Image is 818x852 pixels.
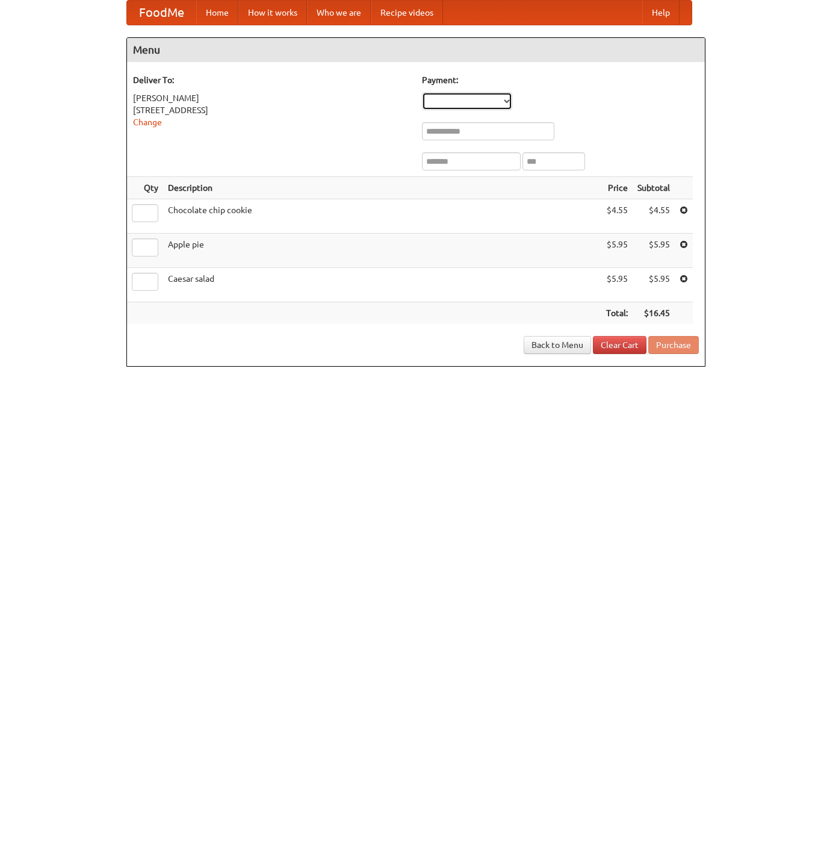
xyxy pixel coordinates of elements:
h5: Payment: [422,74,699,86]
td: $5.95 [633,268,675,302]
td: $5.95 [601,234,633,268]
td: Chocolate chip cookie [163,199,601,234]
div: [PERSON_NAME] [133,92,410,104]
td: $5.95 [633,234,675,268]
td: Apple pie [163,234,601,268]
a: Help [642,1,680,25]
th: Price [601,177,633,199]
a: Home [196,1,238,25]
div: [STREET_ADDRESS] [133,104,410,116]
td: $5.95 [601,268,633,302]
a: Recipe videos [371,1,443,25]
th: Subtotal [633,177,675,199]
a: FoodMe [127,1,196,25]
td: $4.55 [601,199,633,234]
a: Clear Cart [593,336,646,354]
h4: Menu [127,38,705,62]
td: $4.55 [633,199,675,234]
th: Total: [601,302,633,325]
button: Purchase [648,336,699,354]
a: How it works [238,1,307,25]
td: Caesar salad [163,268,601,302]
a: Back to Menu [524,336,591,354]
th: Qty [127,177,163,199]
h5: Deliver To: [133,74,410,86]
a: Change [133,117,162,127]
th: Description [163,177,601,199]
th: $16.45 [633,302,675,325]
a: Who we are [307,1,371,25]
